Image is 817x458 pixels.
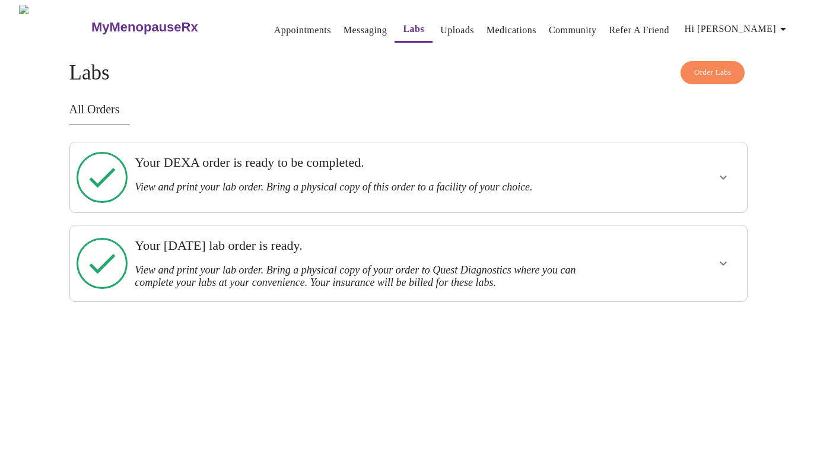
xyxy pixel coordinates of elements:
[135,238,616,253] h3: Your [DATE] lab order is ready.
[274,22,331,39] a: Appointments
[19,5,90,49] img: MyMenopauseRx Logo
[435,18,479,42] button: Uploads
[605,18,675,42] button: Refer a Friend
[482,18,541,42] button: Medications
[680,17,795,41] button: Hi [PERSON_NAME]
[694,66,732,79] span: Order Labs
[487,22,536,39] a: Medications
[90,7,245,48] a: MyMenopauseRx
[609,22,670,39] a: Refer a Friend
[403,21,424,37] a: Labs
[269,18,336,42] button: Appointments
[69,61,748,85] h4: Labs
[549,22,597,39] a: Community
[709,163,737,192] button: show more
[685,21,790,37] span: Hi [PERSON_NAME]
[135,181,616,193] h3: View and print your lab order. Bring a physical copy of this order to a facility of your choice.
[135,155,616,170] h3: Your DEXA order is ready to be completed.
[69,103,748,116] h3: All Orders
[135,264,616,289] h3: View and print your lab order. Bring a physical copy of your order to Quest Diagnostics where you...
[681,61,745,84] button: Order Labs
[544,18,602,42] button: Community
[344,22,387,39] a: Messaging
[440,22,474,39] a: Uploads
[91,20,198,35] h3: MyMenopauseRx
[339,18,392,42] button: Messaging
[709,249,737,278] button: show more
[395,17,433,43] button: Labs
